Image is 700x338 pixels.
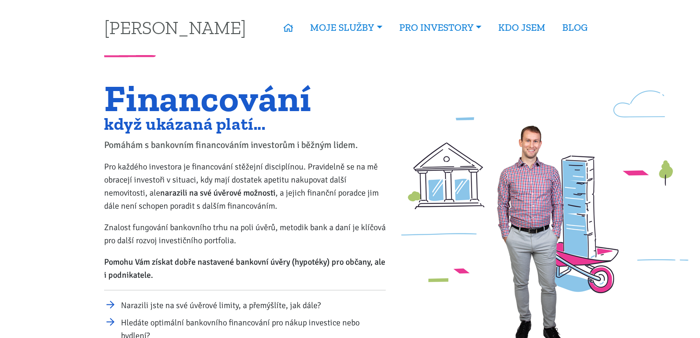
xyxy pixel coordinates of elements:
li: Narazili jste na své úvěrové limity, a přemýšlíte, jak dále? [121,299,386,312]
strong: narazili na své úvěrové možnosti [160,188,276,198]
a: BLOG [554,17,596,38]
p: Pomáhám s bankovním financováním investorům i běžným lidem. [104,139,386,152]
strong: Pomohu Vám získat dobře nastavené bankovní úvěry (hypotéky) pro občany, ale i podnikatele. [104,257,385,280]
h2: když ukázaná platí... [104,116,386,132]
a: KDO JSEM [490,17,554,38]
a: MOJE SLUŽBY [302,17,390,38]
p: Pro každého investora je financování stěžejní disciplínou. Pravidelně se na mě obracejí investoři... [104,160,386,212]
p: Znalost fungování bankovního trhu na poli úvěrů, metodik bank a daní je klíčová pro další rozvoj ... [104,221,386,247]
h1: Financování [104,83,386,114]
a: [PERSON_NAME] [104,18,246,36]
a: PRO INVESTORY [391,17,490,38]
